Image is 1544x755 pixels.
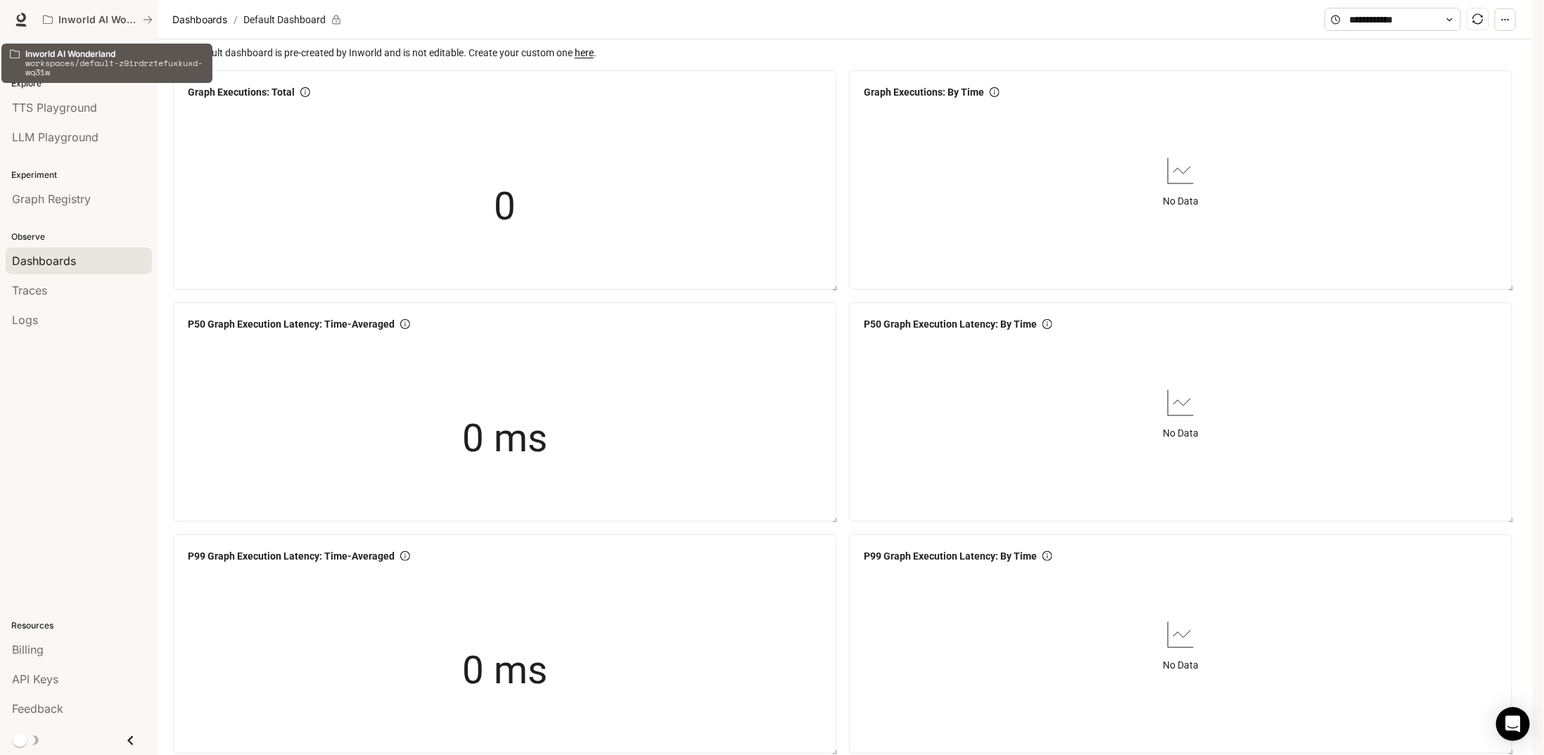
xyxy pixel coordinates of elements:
[1042,551,1052,561] span: info-circle
[864,84,984,100] span: Graph Executions: By Time
[234,12,238,27] span: /
[1163,425,1199,441] article: No Data
[462,640,547,700] span: 0 ms
[494,176,516,236] span: 0
[172,45,1521,60] span: This default dashboard is pre-created by Inworld and is not editable. Create your custom one .
[188,548,395,564] span: P99 Graph Execution Latency: Time-Averaged
[37,6,159,34] button: All workspaces
[169,11,231,28] button: Dashboards
[462,408,547,468] span: 0 ms
[188,316,395,332] span: P50 Graph Execution Latency: Time-Averaged
[864,316,1037,332] span: P50 Graph Execution Latency: By Time
[864,548,1037,564] span: P99 Graph Execution Latency: By Time
[172,11,227,28] span: Dashboards
[575,47,594,58] a: here
[1163,657,1199,673] article: No Data
[300,87,310,97] span: info-circle
[241,6,328,33] article: Default Dashboard
[990,87,1000,97] span: info-circle
[400,319,410,329] span: info-circle
[1042,319,1052,329] span: info-circle
[400,551,410,561] span: info-circle
[1163,193,1199,209] article: No Data
[1496,707,1530,741] div: Open Intercom Messenger
[25,49,204,58] p: Inworld AI Wonderland
[58,14,137,26] p: Inworld AI Wonderland
[25,58,204,77] p: workspaces/default-z9irdrztefuxkuxd-wq31w
[188,84,295,100] span: Graph Executions: Total
[1472,13,1484,25] span: sync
